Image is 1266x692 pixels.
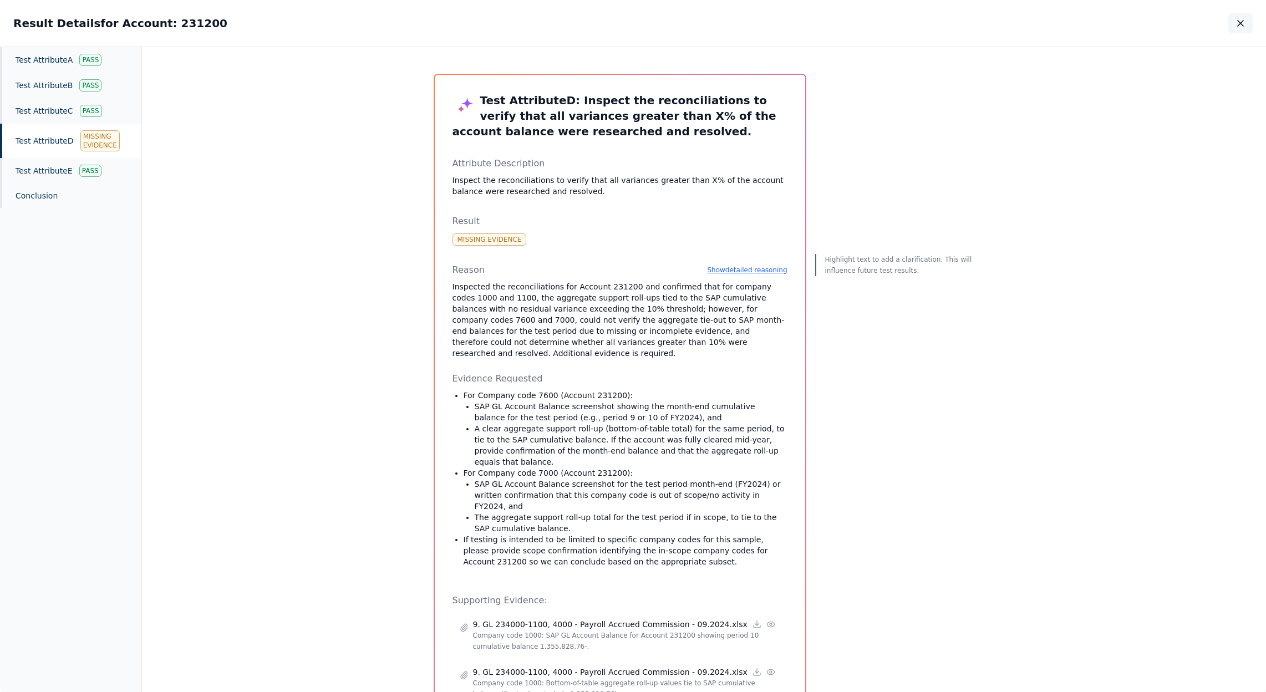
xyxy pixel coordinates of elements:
[79,54,101,66] div: Pass
[475,423,787,467] p: A clear aggregate support roll-up (bottom-of-table total) for the same period, to tie to the SAP ...
[452,93,787,139] h3: Test Attribute D : Inspect the reconciliations to verify that all variances greater than X% of th...
[475,401,787,423] p: SAP GL Account Balance screenshot showing the month-end cumulative balance for the test period (e...
[464,534,787,567] p: If testing is intended to be limited to specific company codes for this sample, please provide sc...
[452,215,787,228] p: Result
[13,16,227,31] h2: Result Details for Account: 231200
[452,594,787,607] p: Supporting Evidence:
[473,630,780,652] p: Company code 1000: SAP GL Account Balance for Account 231200 showing period 10 cumulative balance...
[752,619,762,629] a: Download file
[452,263,485,277] p: Reason
[464,467,787,479] p: For Company code 7000 (Account 231200):
[80,105,102,117] div: Pass
[464,390,787,401] p: For Company code 7600 (Account 231200):
[752,667,762,677] a: Download file
[475,479,787,512] p: SAP GL Account Balance screenshot for the test period month-end (FY2024) or written confirmation ...
[825,254,975,276] p: Highlight text to add a clarification. This will influence future test results.
[707,266,787,274] button: Showdetailed reasoning
[80,130,120,151] div: Missing Evidence
[473,666,748,678] p: 9. GL 234000-1100, 4000 - Payroll Accrued Commission - 09.2024.xlsx
[475,512,787,534] p: The aggregate support roll-up total for the test period if in scope, to tie to the SAP cumulative...
[79,79,101,91] div: Pass
[79,165,101,177] div: Pass
[452,157,787,170] p: Attribute Description
[452,233,527,246] div: Missing Evidence
[452,372,787,385] p: Evidence Requested
[473,619,748,630] p: 9. GL 234000-1100, 4000 - Payroll Accrued Commission - 09.2024.xlsx
[452,175,787,197] p: Inspect the reconciliations to verify that all variances greater than X% of the account balance w...
[452,281,787,359] p: Inspected the reconciliations for Account 231200 and confirmed that for company codes 1000 and 11...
